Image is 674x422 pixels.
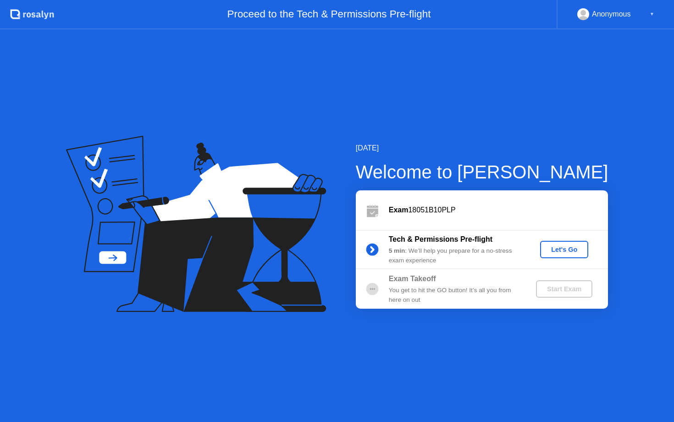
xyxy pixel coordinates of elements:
[356,143,608,154] div: [DATE]
[389,206,409,214] b: Exam
[389,235,492,243] b: Tech & Permissions Pre-flight
[389,205,608,216] div: 18051B10PLP
[389,247,405,254] b: 5 min
[650,8,654,20] div: ▼
[389,286,521,305] div: You get to hit the GO button! It’s all you from here on out
[540,241,588,258] button: Let's Go
[389,246,521,265] div: : We’ll help you prepare for a no-stress exam experience
[544,246,585,253] div: Let's Go
[356,158,608,186] div: Welcome to [PERSON_NAME]
[592,8,631,20] div: Anonymous
[540,285,589,293] div: Start Exam
[389,275,436,283] b: Exam Takeoff
[536,280,592,298] button: Start Exam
